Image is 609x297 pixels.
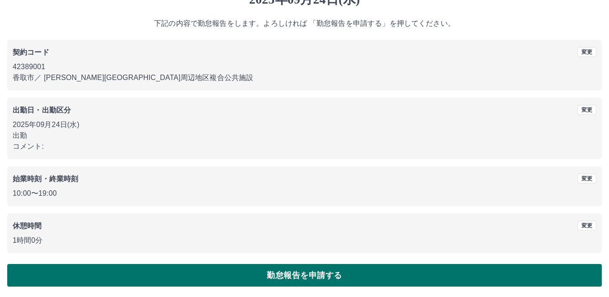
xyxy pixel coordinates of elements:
p: 出勤 [13,130,596,141]
p: 1時間0分 [13,235,596,246]
b: 休憩時間 [13,222,42,230]
p: 香取市 ／ [PERSON_NAME][GEOGRAPHIC_DATA]周辺地区複合公共施設 [13,72,596,83]
b: 始業時刻・終業時刻 [13,175,78,183]
button: 勤怠報告を申請する [7,264,602,287]
button: 変更 [577,221,596,231]
button: 変更 [577,47,596,57]
p: 下記の内容で勤怠報告をします。よろしければ 「勤怠報告を申請する」を押してください。 [7,18,602,29]
button: 変更 [577,174,596,184]
p: 2025年09月24日(水) [13,119,596,130]
button: 変更 [577,105,596,115]
p: 42389001 [13,61,596,72]
p: コメント: [13,141,596,152]
b: 出勤日・出勤区分 [13,106,71,114]
b: 契約コード [13,48,49,56]
p: 10:00 〜 19:00 [13,188,596,199]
